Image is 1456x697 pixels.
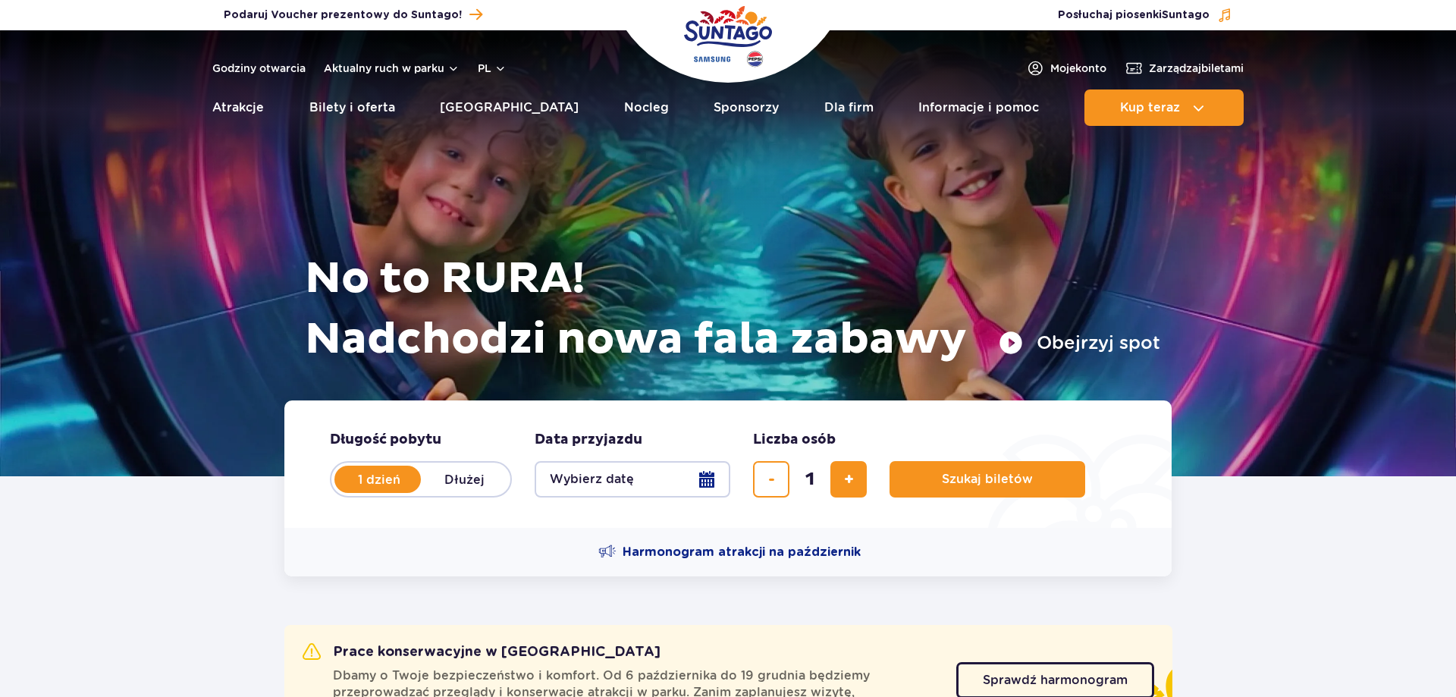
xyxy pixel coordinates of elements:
input: liczba biletów [792,461,828,498]
a: Podaruj Voucher prezentowy do Suntago! [224,5,482,25]
a: Nocleg [624,89,669,126]
a: Godziny otwarcia [212,61,306,76]
button: Obejrzyj spot [999,331,1160,355]
label: 1 dzień [336,463,422,495]
span: Długość pobytu [330,431,441,449]
h1: No to RURA! Nadchodzi nowa fala zabawy [305,249,1160,370]
a: Mojekonto [1026,59,1106,77]
form: Planowanie wizyty w Park of Poland [284,400,1172,528]
a: Harmonogram atrakcji na październik [598,543,861,561]
span: Moje konto [1050,61,1106,76]
a: Zarządzajbiletami [1125,59,1244,77]
a: [GEOGRAPHIC_DATA] [440,89,579,126]
button: dodaj bilet [830,461,867,498]
button: Wybierz datę [535,461,730,498]
a: Informacje i pomoc [918,89,1039,126]
button: Szukaj biletów [890,461,1085,498]
button: pl [478,61,507,76]
button: Kup teraz [1084,89,1244,126]
span: Zarządzaj biletami [1149,61,1244,76]
span: Liczba osób [753,431,836,449]
span: Suntago [1162,10,1210,20]
span: Sprawdź harmonogram [983,674,1128,686]
button: Posłuchaj piosenkiSuntago [1058,8,1232,23]
button: Aktualny ruch w parku [324,62,460,74]
button: usuń bilet [753,461,789,498]
span: Kup teraz [1120,101,1180,115]
a: Dla firm [824,89,874,126]
span: Posłuchaj piosenki [1058,8,1210,23]
label: Dłużej [421,463,507,495]
h2: Prace konserwacyjne w [GEOGRAPHIC_DATA] [303,643,661,661]
a: Sponsorzy [714,89,779,126]
span: Harmonogram atrakcji na październik [623,544,861,560]
span: Data przyjazdu [535,431,642,449]
span: Podaruj Voucher prezentowy do Suntago! [224,8,462,23]
a: Atrakcje [212,89,264,126]
a: Bilety i oferta [309,89,395,126]
span: Szukaj biletów [942,473,1033,486]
